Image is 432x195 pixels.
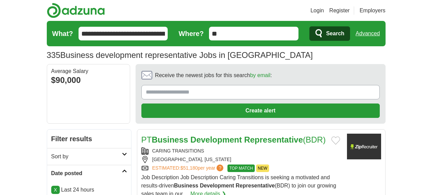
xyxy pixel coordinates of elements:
div: Average Salary [51,69,126,74]
button: Add to favorite jobs [331,136,340,145]
h2: Sort by [51,153,122,161]
button: Search [309,26,350,41]
a: Login [310,7,324,15]
div: $90,000 [51,74,126,86]
a: Sort by [47,148,131,165]
a: Register [329,7,350,15]
img: Company logo [347,134,381,159]
span: Receive the newest jobs for this search : [155,71,272,80]
button: Create alert [141,103,380,118]
strong: Representative [236,183,275,188]
span: ? [217,164,223,171]
strong: Development [200,183,234,188]
h2: Filter results [47,130,131,148]
strong: Business [152,135,188,144]
span: Search [326,27,344,40]
label: What? [52,28,73,39]
strong: Business [174,183,198,188]
h1: Business development representative Jobs in [GEOGRAPHIC_DATA] [47,50,313,60]
a: Advanced [356,27,380,40]
div: [GEOGRAPHIC_DATA], [US_STATE] [141,156,342,163]
strong: Development [191,135,242,144]
a: Employers [360,7,386,15]
h2: Date posted [51,169,122,178]
span: NEW [256,164,269,172]
span: 335 [47,49,60,61]
p: Last 24 hours [51,186,127,194]
img: Adzuna logo [47,3,105,18]
div: CARING TRANSITIONS [141,147,342,155]
span: $51,180 [180,165,198,171]
a: Date posted [47,165,131,182]
a: by email [250,72,270,78]
strong: Representative [244,135,303,144]
a: ESTIMATED:$51,180per year? [152,164,225,172]
a: PTBusiness Development Representative(BDR) [141,135,326,144]
span: TOP MATCH [227,164,254,172]
a: X [51,186,60,194]
label: Where? [179,28,204,39]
